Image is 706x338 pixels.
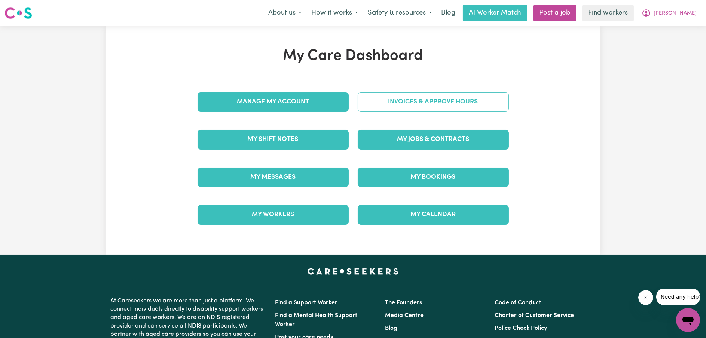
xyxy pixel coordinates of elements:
a: Careseekers home page [308,268,398,274]
a: Find a Mental Health Support Worker [275,313,358,328]
img: Careseekers logo [4,6,32,20]
button: About us [263,5,306,21]
h1: My Care Dashboard [193,47,513,65]
button: Safety & resources [363,5,437,21]
a: My Bookings [358,168,509,187]
a: My Calendar [358,205,509,224]
span: Need any help? [4,5,45,11]
a: Find workers [582,5,634,21]
a: My Jobs & Contracts [358,130,509,149]
a: My Shift Notes [198,130,349,149]
iframe: Button to launch messaging window [676,308,700,332]
a: Find a Support Worker [275,300,338,306]
a: The Founders [385,300,422,306]
a: Blog [437,5,460,21]
a: AI Worker Match [463,5,527,21]
a: Blog [385,325,397,331]
iframe: Close message [638,290,653,305]
span: [PERSON_NAME] [654,9,697,18]
a: Careseekers logo [4,4,32,22]
a: Police Check Policy [495,325,547,331]
iframe: Message from company [656,289,700,305]
a: Charter of Customer Service [495,313,574,319]
a: My Messages [198,168,349,187]
a: Code of Conduct [495,300,541,306]
button: My Account [637,5,702,21]
button: How it works [306,5,363,21]
a: Media Centre [385,313,424,319]
a: My Workers [198,205,349,224]
a: Post a job [533,5,576,21]
a: Manage My Account [198,92,349,112]
a: Invoices & Approve Hours [358,92,509,112]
